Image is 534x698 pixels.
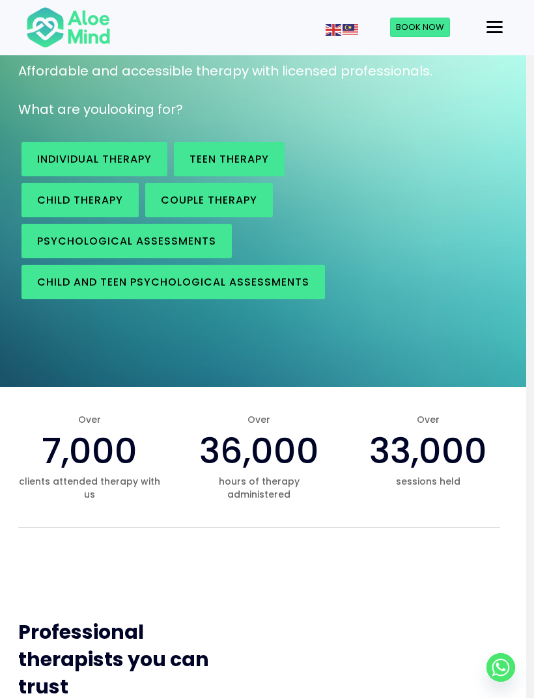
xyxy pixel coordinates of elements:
a: English [326,22,343,35]
span: clients attended therapy with us [18,475,162,502]
span: looking for? [107,100,183,118]
span: Over [18,413,162,426]
a: Teen Therapy [174,142,285,176]
span: Couple therapy [161,193,257,208]
a: Couple therapy [145,183,273,217]
span: Psychological assessments [37,234,216,248]
img: ms [343,24,358,36]
span: Child and Teen Psychological assessments [37,275,309,289]
span: Over [188,413,331,426]
a: Child and Teen Psychological assessments [21,265,325,299]
a: Whatsapp [486,653,515,682]
span: Over [357,413,500,426]
span: What are you [18,100,107,118]
a: Child Therapy [21,183,139,217]
img: en [326,24,341,36]
span: Book Now [396,21,444,33]
a: Individual therapy [21,142,167,176]
span: Child Therapy [37,193,123,208]
p: Affordable and accessible therapy with licensed professionals. [18,62,500,81]
a: Psychological assessments [21,224,232,258]
span: Teen Therapy [190,152,269,167]
a: Malay [343,22,359,35]
span: sessions held [357,475,500,488]
span: hours of therapy administered [188,475,331,502]
a: Book Now [390,18,450,37]
span: Individual therapy [37,152,152,167]
span: 7,000 [42,426,137,476]
button: Menu [481,16,508,38]
span: 36,000 [199,426,319,476]
span: 33,000 [369,426,487,476]
img: Aloe mind Logo [26,6,111,49]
